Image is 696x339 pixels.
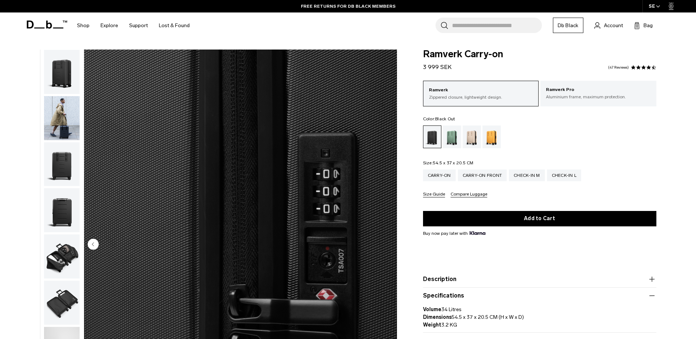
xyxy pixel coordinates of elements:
[433,160,474,165] span: 54.5 x 37 x 20.5 CM
[159,12,190,39] a: Lost & Found
[458,169,507,181] a: Carry-on Front
[88,238,99,251] button: Previous slide
[608,66,629,69] a: 47 reviews
[423,125,441,148] a: Black Out
[435,116,455,121] span: Black Out
[553,18,583,33] a: Db Black
[44,50,80,94] img: Ramverk Carry-on Black Out
[423,306,441,313] strong: Volume
[644,22,653,29] span: Bag
[443,125,461,148] a: Green Ray
[44,234,80,279] button: Ramverk Carry-on Black Out
[44,281,80,325] img: Ramverk Carry-on Black Out
[451,192,487,197] button: Compare Luggage
[423,192,445,197] button: Size Guide
[482,125,501,148] a: Parhelion Orange
[423,50,656,59] span: Ramverk Carry-on
[129,12,148,39] a: Support
[44,188,80,233] button: Ramverk Carry-on Black Out
[44,280,80,325] button: Ramverk Carry-on Black Out
[423,275,656,284] button: Description
[594,21,623,30] a: Account
[72,12,195,39] nav: Main Navigation
[423,117,455,121] legend: Color:
[429,87,533,94] p: Ramverk
[546,94,651,100] p: Aluminium frame, maximum protection.
[423,161,474,165] legend: Size:
[423,291,656,300] button: Specifications
[423,300,656,329] p: 34 Litres 54.5 x 37 x 20.5 CM (H x W x D) 3.2 KG
[101,12,118,39] a: Explore
[540,81,656,106] a: Ramverk Pro Aluminium frame, maximum protection.
[44,96,80,141] button: Ramverk Carry-on Black Out
[429,94,533,101] p: Zippered closure, lightweight design.
[604,22,623,29] span: Account
[44,142,80,186] img: Ramverk Carry-on Black Out
[547,169,582,181] a: Check-in L
[463,125,481,148] a: Fogbow Beige
[423,63,452,70] span: 3 999 SEK
[546,86,651,94] p: Ramverk Pro
[44,188,80,232] img: Ramverk Carry-on Black Out
[423,230,485,237] span: Buy now pay later with
[77,12,90,39] a: Shop
[301,3,396,10] a: FREE RETURNS FOR DB BLACK MEMBERS
[44,142,80,187] button: Ramverk Carry-on Black Out
[44,234,80,278] img: Ramverk Carry-on Black Out
[44,96,80,140] img: Ramverk Carry-on Black Out
[634,21,653,30] button: Bag
[423,322,441,328] strong: Weight
[423,314,452,320] strong: Dimensions
[470,231,485,235] img: {"height" => 20, "alt" => "Klarna"}
[423,169,456,181] a: Carry-on
[509,169,545,181] a: Check-in M
[423,211,656,226] button: Add to Cart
